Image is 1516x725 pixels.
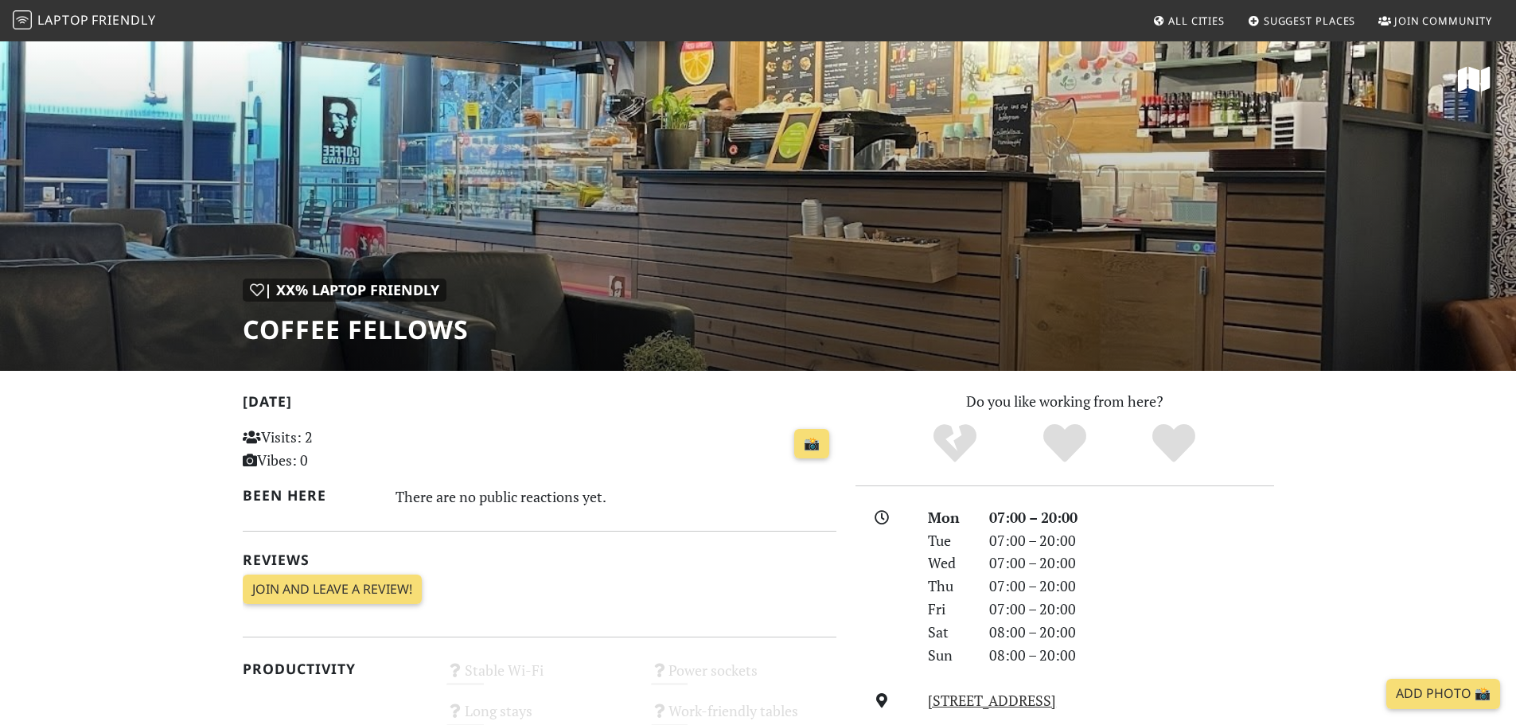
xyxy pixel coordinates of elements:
a: Add Photo 📸 [1386,679,1500,709]
div: 08:00 – 20:00 [980,621,1284,644]
h2: [DATE] [243,393,836,416]
h2: Productivity [243,661,428,677]
div: Mon [918,506,979,529]
span: Join Community [1394,14,1492,28]
div: Wed [918,552,979,575]
div: Sat [918,621,979,644]
div: Yes [1010,422,1120,466]
a: Join Community [1372,6,1498,35]
div: No [900,422,1010,466]
div: 07:00 – 20:00 [980,506,1284,529]
div: There are no public reactions yet. [396,484,836,509]
img: LaptopFriendly [13,10,32,29]
div: Definitely! [1119,422,1229,466]
div: 07:00 – 20:00 [980,552,1284,575]
div: 07:00 – 20:00 [980,529,1284,552]
div: 07:00 – 20:00 [980,598,1284,621]
a: [STREET_ADDRESS] [928,691,1056,710]
h2: Been here [243,487,377,504]
a: Join and leave a review! [243,575,422,605]
a: All Cities [1146,6,1231,35]
h2: Reviews [243,552,836,568]
div: Stable Wi-Fi [437,657,641,698]
div: 08:00 – 20:00 [980,644,1284,667]
p: Visits: 2 Vibes: 0 [243,426,428,472]
a: Suggest Places [1241,6,1362,35]
div: Sun [918,644,979,667]
div: 07:00 – 20:00 [980,575,1284,598]
a: 📸 [794,429,829,459]
div: | XX% Laptop Friendly [243,279,446,302]
p: Do you like working from here? [855,390,1274,413]
h1: Coffee Fellows [243,314,469,345]
div: Thu [918,575,979,598]
span: Suggest Places [1264,14,1356,28]
div: Power sockets [641,657,846,698]
a: LaptopFriendly LaptopFriendly [13,7,156,35]
div: Fri [918,598,979,621]
span: Friendly [92,11,155,29]
span: All Cities [1168,14,1225,28]
span: Laptop [37,11,89,29]
div: Tue [918,529,979,552]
